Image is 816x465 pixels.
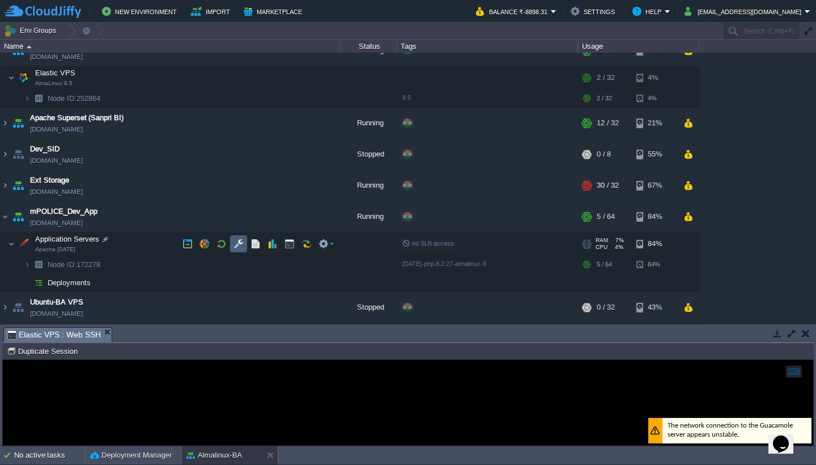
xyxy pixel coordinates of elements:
button: Help [632,5,665,18]
div: Status [341,40,397,53]
div: 43% [636,292,673,323]
div: 4% [636,66,673,89]
div: No active tasks [14,446,85,464]
a: Node ID:172278 [46,260,102,269]
span: Node ID: [48,94,76,103]
button: Balance ₹-8898.31 [476,5,551,18]
img: AMDAwAAAACH5BAEAAAAALAAAAAABAAEAAAICRAEAOw== [15,66,31,89]
span: 4% [612,244,623,251]
div: 84% [636,232,673,255]
img: AMDAwAAAACH5BAEAAAAALAAAAAABAAEAAAICRAEAOw== [24,90,31,107]
div: Stopped [341,292,397,323]
div: 2 / 32 [597,66,615,89]
button: Import [191,5,233,18]
span: [DOMAIN_NAME] [30,186,83,197]
div: 5 / 64 [597,256,612,273]
div: Usage [579,40,699,53]
img: AMDAwAAAACH5BAEAAAAALAAAAAABAAEAAAICRAEAOw== [24,256,31,273]
div: Running [341,108,397,138]
span: Node ID: [48,260,76,269]
button: Duplicate Session [7,346,81,356]
span: 7% [613,237,624,244]
span: Application Servers [34,234,101,244]
a: [DOMAIN_NAME] [30,155,83,166]
img: AMDAwAAAACH5BAEAAAAALAAAAAABAAEAAAICRAEAOw== [1,170,10,201]
img: AMDAwAAAACH5BAEAAAAALAAAAAABAAEAAAICRAEAOw== [10,139,26,170]
a: [DOMAIN_NAME] [30,217,83,229]
img: AMDAwAAAACH5BAEAAAAALAAAAAABAAEAAAICRAEAOw== [10,108,26,138]
button: Settings [571,5,618,18]
span: CPU [596,244,607,251]
div: 5 / 64 [597,201,615,232]
img: AMDAwAAAACH5BAEAAAAALAAAAAABAAEAAAICRAEAOw== [1,201,10,232]
div: Stopped [341,139,397,170]
span: 9.5 [402,94,411,101]
img: AMDAwAAAACH5BAEAAAAALAAAAAABAAEAAAICRAEAOw== [10,201,26,232]
a: Elastic VPSAlmaLinux 9.5 [34,69,77,77]
div: The network connection to the Guacamole server appears unstable. [645,58,809,83]
div: 30 / 32 [597,170,619,201]
div: 12 / 32 [597,108,619,138]
button: [EMAIL_ADDRESS][DOMAIN_NAME] [685,5,805,18]
div: Name [1,40,340,53]
a: Deployments [46,278,92,288]
img: AMDAwAAAACH5BAEAAAAALAAAAAABAAEAAAICRAEAOw== [15,232,31,255]
span: Elastic VPS : Web SSH [7,328,101,342]
button: Env Groups [4,23,60,39]
div: Running [341,201,397,232]
span: AlmaLinux 9.5 [35,80,73,87]
img: AMDAwAAAACH5BAEAAAAALAAAAAABAAEAAAICRAEAOw== [31,90,46,107]
img: AMDAwAAAACH5BAEAAAAALAAAAAABAAEAAAICRAEAOw== [10,292,26,323]
span: Elastic VPS [34,68,77,78]
div: 0 / 32 [597,292,615,323]
span: [DATE]-php-8.2.27-almalinux-9 [402,260,486,267]
img: AMDAwAAAACH5BAEAAAAALAAAAAABAAEAAAICRAEAOw== [31,256,46,273]
span: [DOMAIN_NAME] [30,51,83,62]
div: 84% [636,201,673,232]
a: Apache Superset (Sanpri BI) [30,112,124,124]
span: 172278 [46,260,102,269]
a: mPOLICE_Dev_App [30,206,97,217]
img: AMDAwAAAACH5BAEAAAAALAAAAAABAAEAAAICRAEAOw== [27,45,32,48]
img: AMDAwAAAACH5BAEAAAAALAAAAAABAAEAAAICRAEAOw== [1,108,10,138]
div: 2 / 32 [597,90,612,107]
div: 84% [636,256,673,273]
a: Ubuntu-BA VPS [30,297,83,308]
span: RAM [596,237,608,244]
button: Almalinux-BA [186,450,242,461]
a: Application ServersApache [DATE] [34,235,101,243]
img: AMDAwAAAACH5BAEAAAAALAAAAAABAAEAAAICRAEAOw== [8,66,15,89]
button: New Environment [102,5,180,18]
img: AMDAwAAAACH5BAEAAAAALAAAAAABAAEAAAICRAEAOw== [8,232,15,255]
div: 4% [636,90,673,107]
div: 21% [636,108,673,138]
a: Ext Storage [30,175,69,186]
div: 0 / 8 [597,139,611,170]
span: 252864 [46,94,102,103]
div: 55% [636,139,673,170]
a: Node ID:252864 [46,94,102,103]
span: [DOMAIN_NAME] [30,308,83,319]
span: Apache [DATE] [35,246,75,253]
img: AMDAwAAAACH5BAEAAAAALAAAAAABAAEAAAICRAEAOw== [31,274,46,291]
button: Deployment Manager [90,450,172,461]
img: AMDAwAAAACH5BAEAAAAALAAAAAABAAEAAAICRAEAOw== [1,292,10,323]
img: AMDAwAAAACH5BAEAAAAALAAAAAABAAEAAAICRAEAOw== [1,139,10,170]
button: Marketplace [244,5,305,18]
img: AMDAwAAAACH5BAEAAAAALAAAAAABAAEAAAICRAEAOw== [24,274,31,291]
div: 67% [636,170,673,201]
img: AMDAwAAAACH5BAEAAAAALAAAAAABAAEAAAICRAEAOw== [10,170,26,201]
span: no SLB access [402,240,454,247]
a: Dev_SID [30,143,59,155]
img: CloudJiffy [4,5,81,19]
iframe: chat widget [768,420,805,454]
a: [DOMAIN_NAME] [30,124,83,135]
div: Running [341,170,397,201]
div: Tags [398,40,578,53]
